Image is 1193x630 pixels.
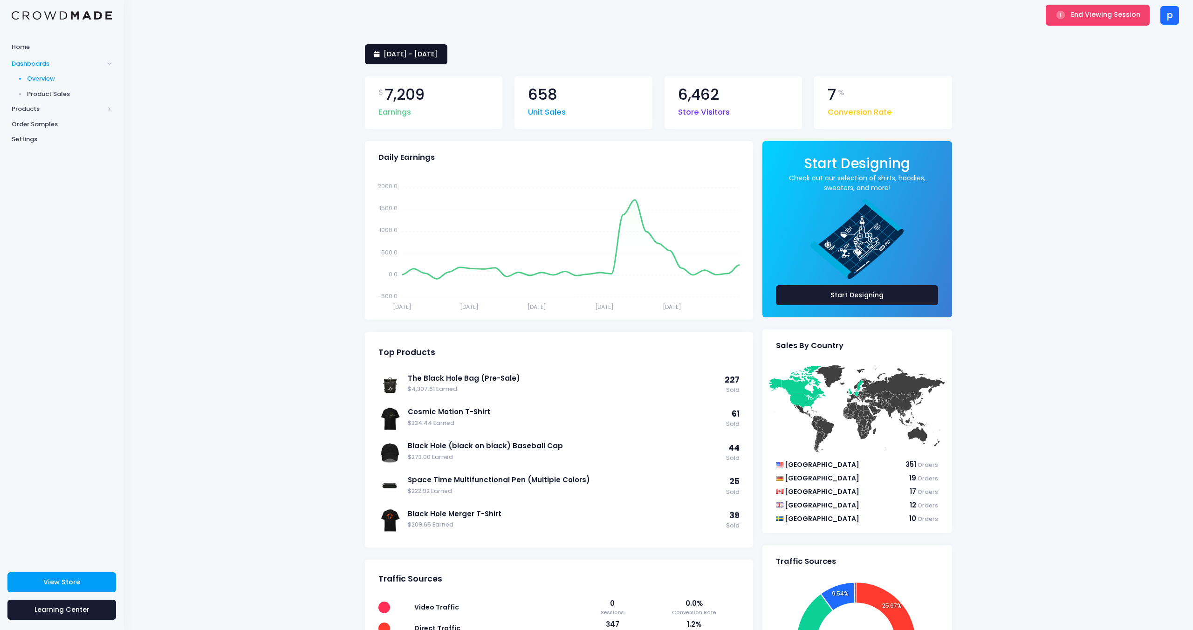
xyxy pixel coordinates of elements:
[12,42,112,52] span: Home
[408,373,720,383] a: The Black Hole Bag (Pre-Sale)
[725,374,740,385] span: 227
[776,557,836,566] span: Traffic Sources
[828,102,892,118] span: Conversion Rate
[828,87,836,103] span: 7
[377,182,397,190] tspan: 2000.0
[385,87,425,103] span: 7,209
[649,619,740,630] span: 1.2%
[12,59,104,68] span: Dashboards
[732,408,740,419] span: 61
[12,120,112,129] span: Order Samples
[378,348,435,357] span: Top Products
[365,44,447,64] a: [DATE] - [DATE]
[726,521,740,530] span: Sold
[909,514,916,523] span: 10
[726,420,740,429] span: Sold
[785,487,859,496] span: [GEOGRAPHIC_DATA]
[27,89,112,99] span: Product Sales
[378,102,411,118] span: Earnings
[905,459,916,469] span: 351
[379,204,397,212] tspan: 1500.0
[776,173,939,193] a: Check out our selection of shirts, hoodies, sweaters, and more!
[379,226,397,234] tspan: 1000.0
[725,386,740,395] span: Sold
[408,520,721,529] span: $209.65 Earned
[776,341,843,350] span: Sales By Country
[12,104,104,114] span: Products
[726,454,740,463] span: Sold
[408,441,721,451] a: Black Hole (black on black) Baseball Cap
[408,385,720,394] span: $4,307.61 Earned
[776,285,939,305] a: Start Designing
[910,486,916,496] span: 17
[585,619,639,630] span: 347
[377,292,397,300] tspan: -500.0
[1160,6,1179,25] div: p
[408,487,721,496] span: $222.92 Earned
[918,474,938,482] span: Orders
[381,248,397,256] tspan: 500.0
[408,509,721,519] a: Black Hole Merger T-Shirt
[414,603,459,612] span: Video Traffic
[728,442,740,453] span: 44
[408,453,721,462] span: $273.00 Earned
[34,605,89,614] span: Learning Center
[7,572,116,592] a: View Store
[27,74,112,83] span: Overview
[729,510,740,521] span: 39
[388,270,397,278] tspan: 0.0
[729,476,740,487] span: 25
[528,87,557,103] span: 658
[384,49,438,59] span: [DATE] - [DATE]
[663,303,681,311] tspan: [DATE]
[1071,10,1140,19] span: End Viewing Session
[804,154,910,173] span: Start Designing
[595,303,614,311] tspan: [DATE]
[7,600,116,620] a: Learning Center
[378,87,384,98] span: $
[649,598,740,609] span: 0.0%
[528,303,546,311] tspan: [DATE]
[12,135,112,144] span: Settings
[918,461,938,469] span: Orders
[528,102,566,118] span: Unit Sales
[804,162,910,171] a: Start Designing
[838,87,844,98] span: %
[785,500,859,510] span: [GEOGRAPHIC_DATA]
[785,514,859,523] span: [GEOGRAPHIC_DATA]
[408,475,721,485] a: Space Time Multifunctional Pen (Multiple Colors)
[918,501,938,509] span: Orders
[678,102,730,118] span: Store Visitors
[1046,5,1150,25] button: End Viewing Session
[918,515,938,523] span: Orders
[785,473,859,483] span: [GEOGRAPHIC_DATA]
[726,488,740,497] span: Sold
[585,598,639,609] span: 0
[585,609,639,616] span: Sessions
[43,577,80,587] span: View Store
[408,407,721,417] a: Cosmic Motion T-Shirt
[12,11,112,20] img: Logo
[785,460,859,469] span: [GEOGRAPHIC_DATA]
[678,87,719,103] span: 6,462
[378,574,442,584] span: Traffic Sources
[378,153,435,162] span: Daily Earnings
[392,303,411,311] tspan: [DATE]
[460,303,479,311] tspan: [DATE]
[909,473,916,483] span: 19
[408,419,721,428] span: $334.44 Earned
[910,500,916,510] span: 12
[649,609,740,616] span: Conversion Rate
[918,488,938,496] span: Orders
